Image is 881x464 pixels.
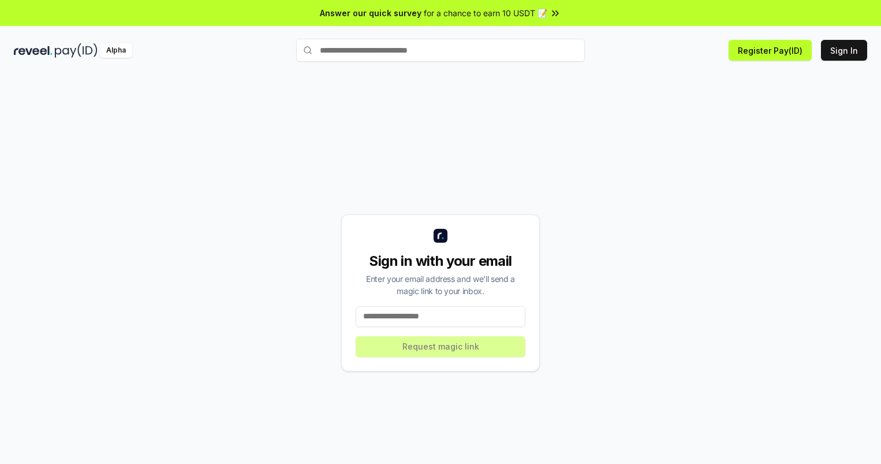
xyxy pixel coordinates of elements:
span: for a chance to earn 10 USDT 📝 [424,7,547,19]
div: Alpha [100,43,132,58]
img: reveel_dark [14,43,53,58]
button: Sign In [821,40,867,61]
img: pay_id [55,43,98,58]
div: Enter your email address and we’ll send a magic link to your inbox. [356,273,525,297]
button: Register Pay(ID) [729,40,812,61]
span: Answer our quick survey [320,7,421,19]
div: Sign in with your email [356,252,525,270]
img: logo_small [434,229,447,243]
